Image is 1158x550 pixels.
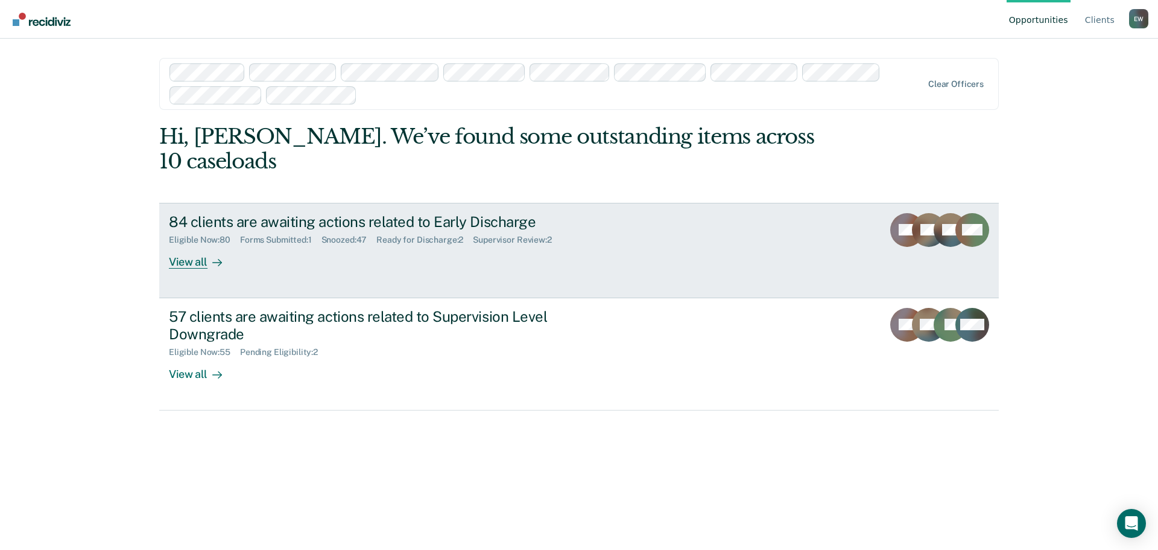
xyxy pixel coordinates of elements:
[928,79,984,89] div: Clear officers
[159,298,999,411] a: 57 clients are awaiting actions related to Supervision Level DowngradeEligible Now:55Pending Elig...
[169,213,592,231] div: 84 clients are awaiting actions related to Early Discharge
[13,13,71,26] img: Recidiviz
[169,235,240,245] div: Eligible Now : 80
[169,308,592,343] div: 57 clients are awaiting actions related to Supervision Level Downgrade
[321,235,377,245] div: Snoozed : 47
[376,235,473,245] div: Ready for Discharge : 2
[159,203,999,298] a: 84 clients are awaiting actions related to Early DischargeEligible Now:80Forms Submitted:1Snoozed...
[159,124,831,174] div: Hi, [PERSON_NAME]. We’ve found some outstanding items across 10 caseloads
[1129,9,1148,28] div: E W
[473,235,561,245] div: Supervisor Review : 2
[240,235,321,245] div: Forms Submitted : 1
[169,357,236,381] div: View all
[169,347,240,357] div: Eligible Now : 55
[169,245,236,269] div: View all
[1117,509,1146,538] div: Open Intercom Messenger
[1129,9,1148,28] button: Profile dropdown button
[240,347,327,357] div: Pending Eligibility : 2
